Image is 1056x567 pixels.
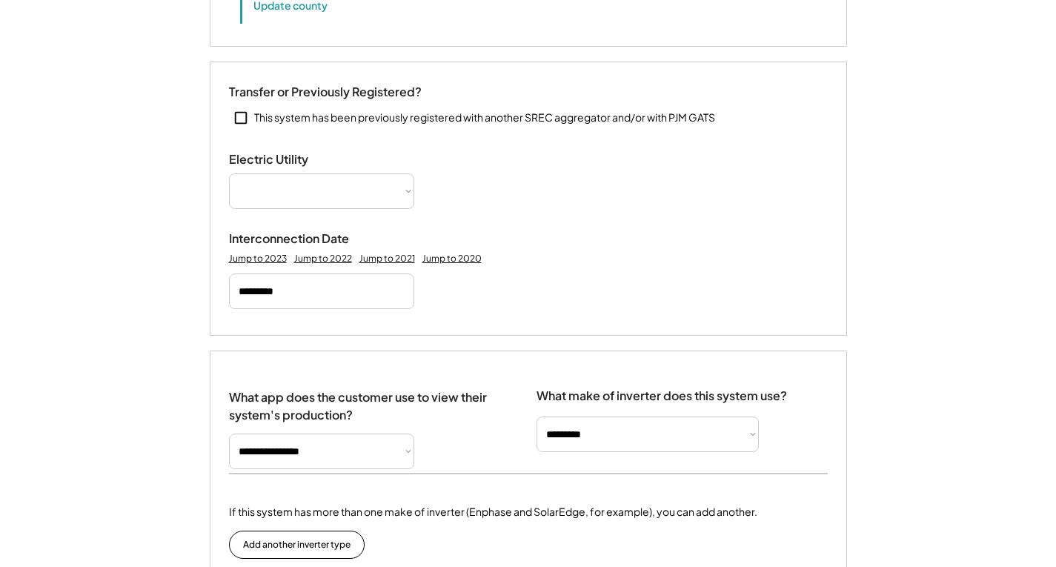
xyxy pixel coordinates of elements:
[229,504,757,520] div: If this system has more than one make of inverter (Enphase and SolarEdge, for example), you can a...
[229,531,365,559] button: Add another inverter type
[537,374,787,407] div: What make of inverter does this system use?
[229,253,287,265] div: Jump to 2023
[229,84,422,100] div: Transfer or Previously Registered?
[422,253,482,265] div: Jump to 2020
[229,152,377,168] div: Electric Utility
[229,231,377,247] div: Interconnection Date
[229,374,507,424] div: What app does the customer use to view their system's production?
[359,253,415,265] div: Jump to 2021
[294,253,352,265] div: Jump to 2022
[254,110,715,125] div: This system has been previously registered with another SREC aggregator and/or with PJM GATS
